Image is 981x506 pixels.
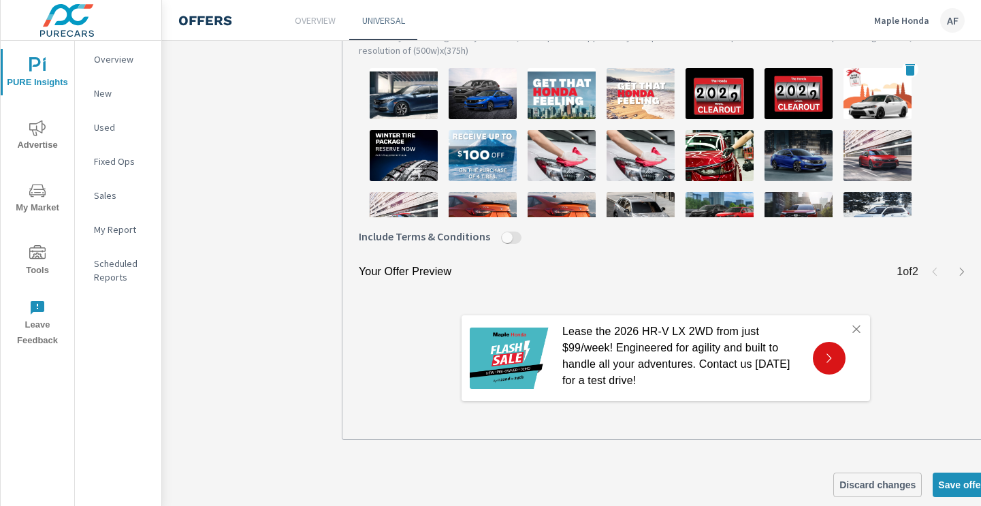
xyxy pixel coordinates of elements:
p: Overview [295,14,336,27]
span: My Market [5,183,70,216]
img: description [370,130,438,181]
img: description [370,68,438,119]
img: description [449,192,517,243]
h4: Offers [178,12,232,29]
p: Sales [94,189,150,202]
p: 1 of 2 [897,264,918,280]
p: Incorrectly sized images may overflow, no crop will be applied to your uploads. The best aspect r... [359,30,973,57]
div: Overview [75,49,161,69]
img: description [528,192,596,243]
span: Include Terms & Conditions [359,228,490,244]
div: AF [940,8,965,33]
span: Advertise [5,120,70,153]
img: description [843,192,912,243]
p: Maple Honda [874,14,929,27]
img: description [449,68,517,119]
p: Scheduled Reports [94,257,150,284]
img: description [528,68,596,119]
img: description [607,192,675,243]
span: Discard changes [839,479,916,491]
img: description [686,192,754,243]
div: My Report [75,219,161,240]
img: description [370,192,438,243]
p: Used [94,121,150,134]
img: description [765,192,833,243]
div: Used [75,117,161,138]
img: description [528,130,596,181]
span: Leave Feedback [5,300,70,349]
button: Discard changes [833,473,922,497]
span: Tools [5,245,70,279]
button: Include Terms & Conditions [502,232,513,244]
p: Universal [362,14,405,27]
span: PURE Insights [5,57,70,91]
img: description [607,68,675,119]
div: Scheduled Reports [75,253,161,287]
p: Your Offer Preview [359,264,451,280]
div: Fixed Ops [75,151,161,172]
img: description [686,68,754,119]
div: New [75,83,161,104]
img: description [686,130,754,181]
img: description [843,130,912,181]
img: description [765,68,833,119]
p: Lease the 2026 HR-V LX 2WD from just $99/week! Engineered for agility and built to handle all you... [562,323,802,389]
img: description [449,130,517,181]
img: Flash Sale [470,328,551,389]
p: Overview [94,52,150,66]
img: description [843,68,912,119]
p: Fixed Ops [94,155,150,168]
p: New [94,86,150,100]
img: description [765,130,833,181]
div: Sales [75,185,161,206]
div: nav menu [1,41,74,354]
p: My Report [94,223,150,236]
img: description [607,130,675,181]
